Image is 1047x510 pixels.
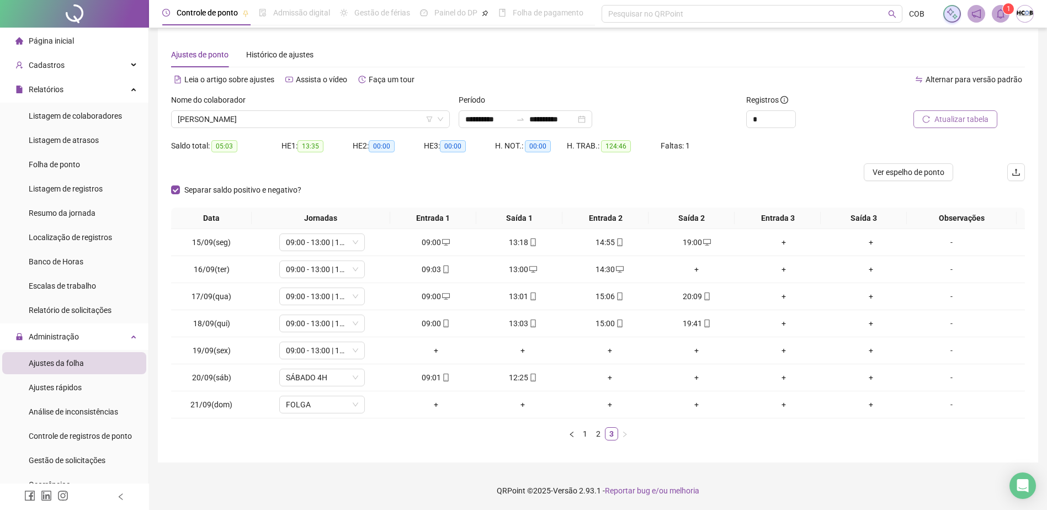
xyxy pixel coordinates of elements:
span: Página inicial [29,36,74,45]
span: 09:00 - 13:00 | 15:00 - 19:00 [286,261,358,278]
div: + [832,263,910,275]
span: desktop [441,238,450,246]
span: dashboard [420,9,428,17]
li: 3 [605,427,618,440]
span: mobile [528,374,537,381]
span: 17/09(qua) [192,292,231,301]
div: + [832,399,910,411]
div: HE 2: [353,140,424,152]
div: + [483,344,562,357]
label: Nome do colaborador [171,94,253,106]
button: right [618,427,631,440]
div: + [745,371,823,384]
span: Ver espelho de ponto [873,166,944,178]
span: down [352,239,359,246]
div: 13:01 [483,290,562,302]
div: 13:03 [483,317,562,330]
span: Folha de pagamento [513,8,583,17]
span: file-text [174,76,182,83]
th: Entrada 3 [735,208,821,229]
span: Controle de ponto [177,8,238,17]
a: 2 [592,428,604,440]
div: Ajustes de ponto [171,49,228,61]
img: sparkle-icon.fc2bf0ac1784a2077858766a79e2daf3.svg [946,8,958,20]
span: desktop [702,238,711,246]
span: 09:00 - 13:00 | 15:00 - 19:00 [286,234,358,251]
sup: 1 [1003,3,1014,14]
span: swap [915,76,923,83]
span: right [621,431,628,438]
img: 24957 [1017,6,1033,22]
span: Admissão digital [273,8,330,17]
span: Controle de registros de ponto [29,432,132,440]
span: desktop [615,265,624,273]
li: Próxima página [618,427,631,440]
span: lock [15,333,23,341]
span: Observações [911,212,1012,224]
span: down [352,401,359,408]
div: H. NOT.: [495,140,567,152]
div: + [745,399,823,411]
div: - [919,290,984,302]
span: Versão [553,486,577,495]
div: 09:03 [397,263,475,275]
span: Painel do DP [434,8,477,17]
span: Listagem de registros [29,184,103,193]
div: + [483,399,562,411]
div: + [832,344,910,357]
span: Assista o vídeo [296,75,347,84]
th: Saída 3 [821,208,907,229]
span: file [15,86,23,93]
th: Saída 2 [649,208,735,229]
span: pushpin [242,10,249,17]
span: 09:00 - 13:00 | 15:00 - 19:00 [286,342,358,359]
div: 12:25 [483,371,562,384]
span: mobile [615,320,624,327]
span: 00:00 [369,140,395,152]
th: Data [171,208,252,229]
div: - [919,344,984,357]
span: Reportar bug e/ou melhoria [605,486,699,495]
span: info-circle [780,96,788,104]
span: filter [426,116,433,123]
button: Ver espelho de ponto [864,163,953,181]
span: user-add [15,61,23,69]
span: 124:46 [601,140,631,152]
div: H. TRAB.: [567,140,661,152]
span: Registros [746,94,788,106]
div: + [571,371,649,384]
span: Ocorrências [29,480,70,489]
span: down [352,320,359,327]
label: Período [459,94,492,106]
li: 2 [592,427,605,440]
span: bell [996,9,1006,19]
span: mobile [702,293,711,300]
span: FOLGA [286,396,358,413]
span: pushpin [482,10,488,17]
span: mobile [441,374,450,381]
span: Gestão de férias [354,8,410,17]
span: COB [909,8,924,20]
div: + [745,344,823,357]
span: Faltas: 1 [661,141,690,150]
span: Alternar para versão padrão [926,75,1022,84]
span: file-done [259,9,267,17]
span: facebook [24,490,35,501]
span: history [358,76,366,83]
div: 14:55 [571,236,649,248]
th: Saída 1 [476,208,562,229]
span: reload [922,115,930,123]
span: Localização de registros [29,233,112,242]
span: down [352,293,359,300]
span: Ajustes rápidos [29,383,82,392]
span: 18/09(qui) [193,319,230,328]
span: mobile [615,238,624,246]
span: Administração [29,332,79,341]
li: Página anterior [565,427,578,440]
div: 13:18 [483,236,562,248]
span: Leia o artigo sobre ajustes [184,75,274,84]
span: Listagem de atrasos [29,136,99,145]
div: + [658,399,736,411]
footer: QRPoint © 2025 - 2.93.1 - [149,471,1047,510]
span: Relatórios [29,85,63,94]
